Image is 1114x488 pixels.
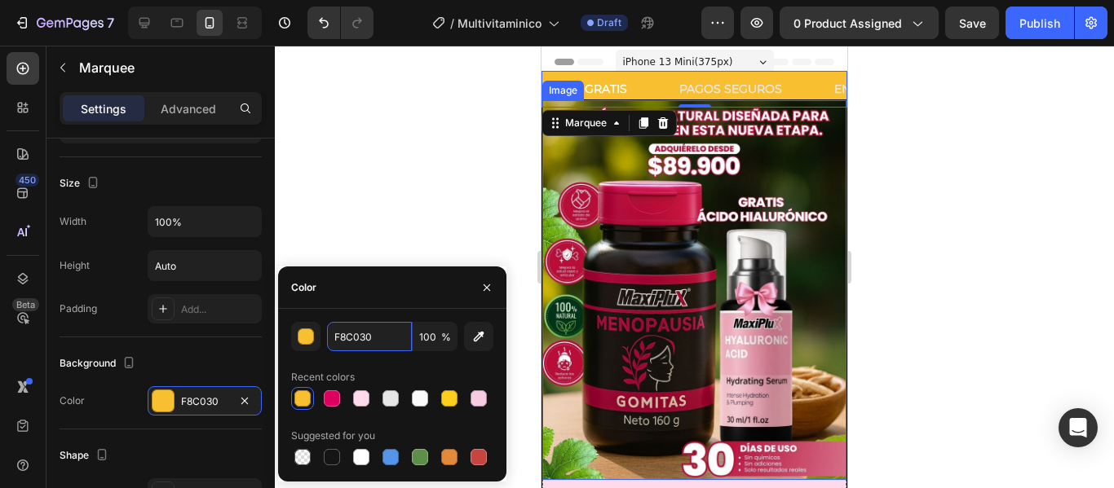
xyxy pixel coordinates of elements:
[81,100,126,117] p: Settings
[293,33,516,54] p: ENVÍOS A TODO [GEOGRAPHIC_DATA]
[12,298,39,311] div: Beta
[161,100,216,117] p: Advanced
[79,58,255,77] p: Marquee
[450,15,454,32] span: /
[60,353,139,375] div: Background
[291,429,375,443] div: Suggested for you
[7,7,122,39] button: 7
[1006,7,1074,39] button: Publish
[15,174,39,187] div: 450
[780,7,939,39] button: 0 product assigned
[148,207,261,236] input: Auto
[291,280,316,295] div: Color
[60,445,112,467] div: Shape
[181,394,228,409] div: F8C030
[1019,15,1060,32] div: Publish
[60,301,97,316] div: Padding
[60,173,103,195] div: Size
[959,16,986,30] span: Save
[1,55,305,434] img: image_demo.jpg
[60,214,86,229] div: Width
[107,13,114,33] p: 7
[4,37,39,52] div: Image
[542,46,847,488] iframe: Design area
[291,370,355,385] div: Recent colors
[60,393,85,408] div: Color
[148,251,261,280] input: Auto
[181,302,258,317] div: Add...
[1059,408,1098,447] div: Open Intercom Messenger
[441,330,451,345] span: %
[794,15,902,32] span: 0 product assigned
[307,7,374,39] div: Undo/Redo
[60,258,90,273] div: Height
[945,7,999,39] button: Save
[597,15,621,30] span: Draft
[327,322,412,351] input: Eg: FFFFFF
[20,70,69,85] div: Marquee
[458,15,542,32] span: Multivitaminico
